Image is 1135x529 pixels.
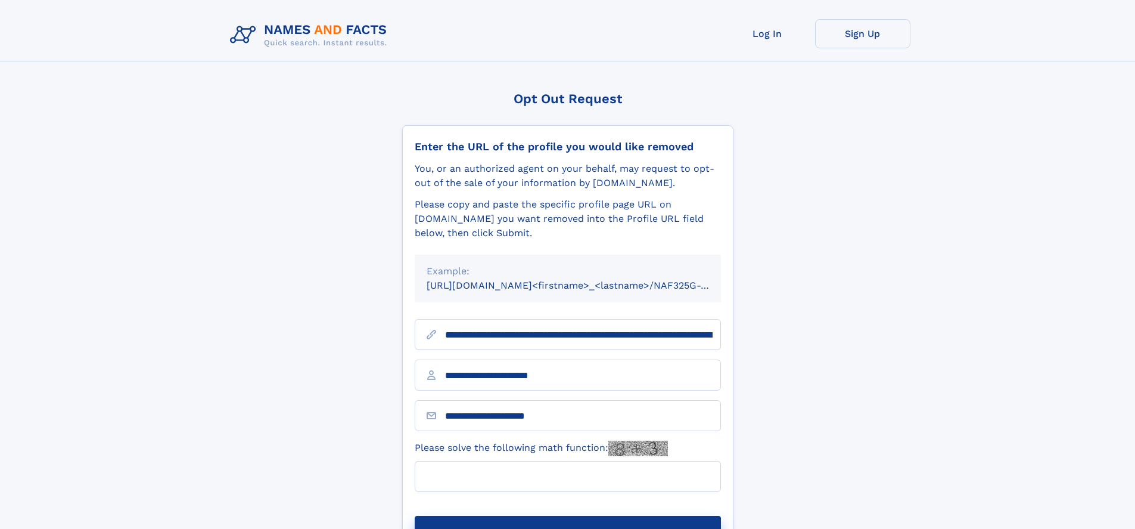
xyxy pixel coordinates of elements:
div: Opt Out Request [402,91,733,106]
a: Sign Up [815,19,910,48]
label: Please solve the following math function: [415,441,668,456]
img: Logo Names and Facts [225,19,397,51]
a: Log In [720,19,815,48]
div: You, or an authorized agent on your behalf, may request to opt-out of the sale of your informatio... [415,162,721,190]
small: [URL][DOMAIN_NAME]<firstname>_<lastname>/NAF325G-xxxxxxxx [427,280,744,291]
div: Example: [427,264,709,279]
div: Enter the URL of the profile you would like removed [415,140,721,153]
div: Please copy and paste the specific profile page URL on [DOMAIN_NAME] you want removed into the Pr... [415,197,721,240]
